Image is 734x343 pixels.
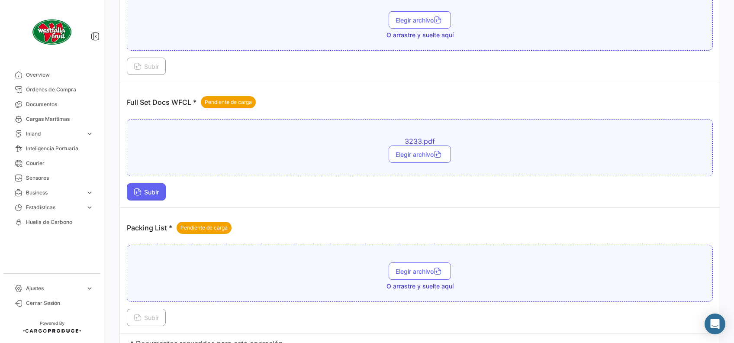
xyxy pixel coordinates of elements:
[127,222,232,234] p: Packing List *
[396,151,444,158] span: Elegir archivo
[705,314,725,334] div: Abrir Intercom Messenger
[26,100,93,108] span: Documentos
[127,309,166,326] button: Subir
[86,189,93,197] span: expand_more
[127,58,166,75] button: Subir
[26,145,93,152] span: Inteligencia Portuaria
[180,224,228,232] span: Pendiente de carga
[7,97,97,112] a: Documentos
[386,282,454,291] span: O arrastre y suelte aquí
[7,215,97,230] a: Huella de Carbono
[7,156,97,171] a: Courier
[26,86,93,94] span: Órdenes de Compra
[86,285,93,292] span: expand_more
[26,285,82,292] span: Ajustes
[86,130,93,138] span: expand_more
[7,68,97,82] a: Overview
[127,183,166,201] button: Subir
[7,82,97,97] a: Órdenes de Compra
[30,10,74,54] img: client-50.png
[7,171,97,185] a: Sensores
[26,71,93,79] span: Overview
[396,16,444,24] span: Elegir archivo
[26,115,93,123] span: Cargas Marítimas
[26,189,82,197] span: Business
[268,137,571,146] span: 3233.pdf
[386,31,454,39] span: O arrastre y suelte aquí
[26,159,93,167] span: Courier
[205,98,252,106] span: Pendiente de carga
[134,314,159,321] span: Subir
[86,204,93,211] span: expand_more
[134,63,159,70] span: Subir
[127,96,256,108] p: Full Set Docs WFCL *
[26,218,93,226] span: Huella de Carbono
[389,11,451,29] button: Elegir archivo
[26,130,82,138] span: Inland
[389,262,451,280] button: Elegir archivo
[7,112,97,126] a: Cargas Marítimas
[396,268,444,275] span: Elegir archivo
[134,188,159,196] span: Subir
[389,146,451,163] button: Elegir archivo
[26,299,93,307] span: Cerrar Sesión
[7,141,97,156] a: Inteligencia Portuaria
[26,204,82,211] span: Estadísticas
[26,174,93,182] span: Sensores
